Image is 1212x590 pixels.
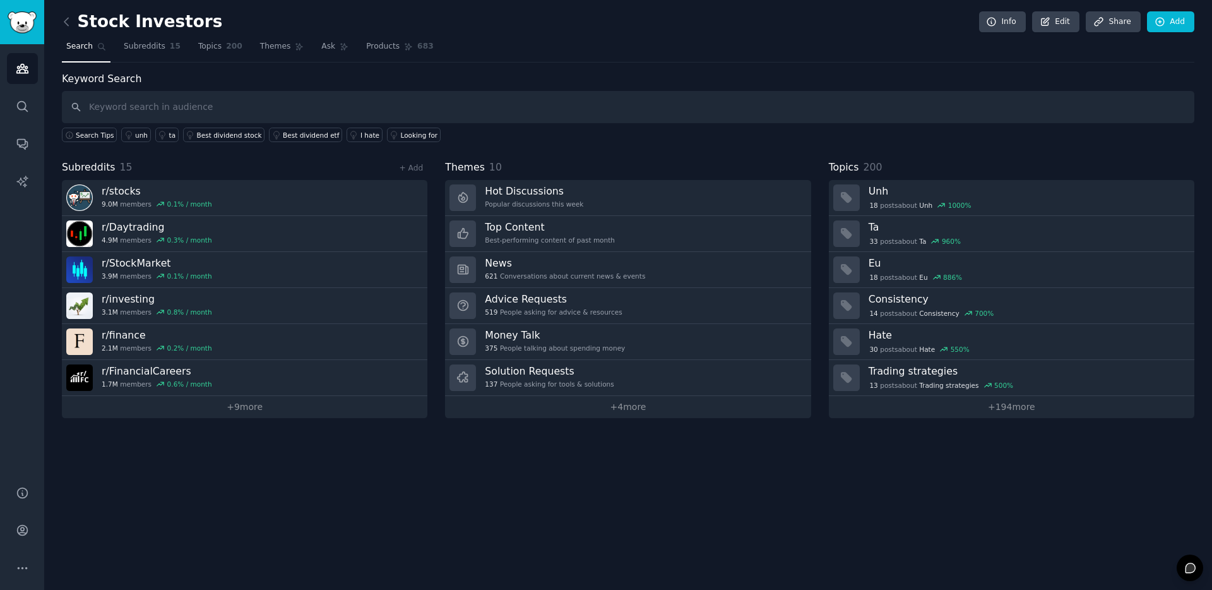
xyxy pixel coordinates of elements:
div: 0.3 % / month [167,236,212,244]
a: r/finance2.1Mmembers0.2% / month [62,324,427,360]
a: Products683 [362,37,437,63]
span: Products [366,41,400,52]
span: 3.9M [102,272,118,280]
span: 621 [485,272,497,280]
a: Best dividend stock [183,128,264,142]
span: 15 [120,161,133,173]
span: Ta [919,237,926,246]
a: r/investing3.1Mmembers0.8% / month [62,288,427,324]
div: 0.8 % / month [167,308,212,316]
a: Top ContentBest-performing content of past month [445,216,811,252]
a: Subreddits15 [119,37,185,63]
div: 886 % [943,273,962,282]
a: Ask [317,37,353,63]
div: post s about [869,200,973,211]
h3: Unh [869,184,1185,198]
button: Search Tips [62,128,117,142]
div: Looking for [401,131,438,140]
span: 3.1M [102,308,118,316]
img: FinancialCareers [66,364,93,391]
div: 0.2 % / month [167,344,212,352]
h3: r/ Daytrading [102,220,212,234]
div: Best dividend etf [283,131,339,140]
span: 683 [417,41,434,52]
span: 200 [863,161,882,173]
span: 200 [226,41,242,52]
div: post s about [869,236,962,247]
h3: Trading strategies [869,364,1185,378]
span: 137 [485,380,497,388]
a: +4more [445,396,811,418]
div: 550 % [951,345,970,354]
div: post s about [869,380,1014,391]
a: Solution Requests137People asking for tools & solutions [445,360,811,396]
span: Themes [445,160,485,176]
span: Consistency [919,309,959,318]
a: Consistency14postsaboutConsistency700% [829,288,1194,324]
span: Eu [919,273,927,282]
div: Popular discussions this week [485,200,583,208]
h3: r/ StockMarket [102,256,212,270]
span: Search [66,41,93,52]
a: Hot DiscussionsPopular discussions this week [445,180,811,216]
div: members [102,344,212,352]
a: Trading strategies13postsaboutTrading strategies500% [829,360,1194,396]
span: 4.9M [102,236,118,244]
span: 2.1M [102,344,118,352]
img: StockMarket [66,256,93,283]
div: members [102,380,212,388]
a: Best dividend etf [269,128,342,142]
span: 375 [485,344,497,352]
div: members [102,236,212,244]
img: investing [66,292,93,319]
h3: Hate [869,328,1185,342]
div: People talking about spending money [485,344,625,352]
a: Info [979,11,1026,33]
span: Topics [198,41,222,52]
a: Advice Requests519People asking for advice & resources [445,288,811,324]
h2: Stock Investors [62,12,222,32]
span: Trading strategies [919,381,978,390]
div: 960 % [942,237,961,246]
a: News621Conversations about current news & events [445,252,811,288]
img: GummySearch logo [8,11,37,33]
div: post s about [869,308,995,319]
a: Add [1147,11,1194,33]
span: 15 [170,41,181,52]
div: post s about [869,344,971,355]
div: 0.1 % / month [167,200,212,208]
label: Keyword Search [62,73,141,85]
div: members [102,200,212,208]
h3: Consistency [869,292,1185,306]
span: Subreddits [62,160,116,176]
a: r/StockMarket3.9Mmembers0.1% / month [62,252,427,288]
a: Unh18postsaboutUnh1000% [829,180,1194,216]
input: Keyword search in audience [62,91,1194,123]
span: 9.0M [102,200,118,208]
div: Best dividend stock [197,131,262,140]
div: 0.6 % / month [167,380,212,388]
span: 10 [489,161,502,173]
a: Ta33postsaboutTa960% [829,216,1194,252]
span: 33 [869,237,877,246]
div: I hate [360,131,379,140]
div: 700 % [975,309,994,318]
span: Topics [829,160,859,176]
h3: r/ finance [102,328,212,342]
img: finance [66,328,93,355]
div: members [102,308,212,316]
div: People asking for advice & resources [485,308,622,316]
span: Subreddits [124,41,165,52]
a: r/stocks9.0Mmembers0.1% / month [62,180,427,216]
a: Topics200 [194,37,247,63]
div: Best-performing content of past month [485,236,615,244]
h3: r/ investing [102,292,212,306]
div: People asking for tools & solutions [485,380,614,388]
h3: Ta [869,220,1185,234]
span: Search Tips [76,131,114,140]
a: +9more [62,396,427,418]
span: Themes [260,41,291,52]
span: 18 [869,273,877,282]
h3: Money Talk [485,328,625,342]
img: stocks [66,184,93,211]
